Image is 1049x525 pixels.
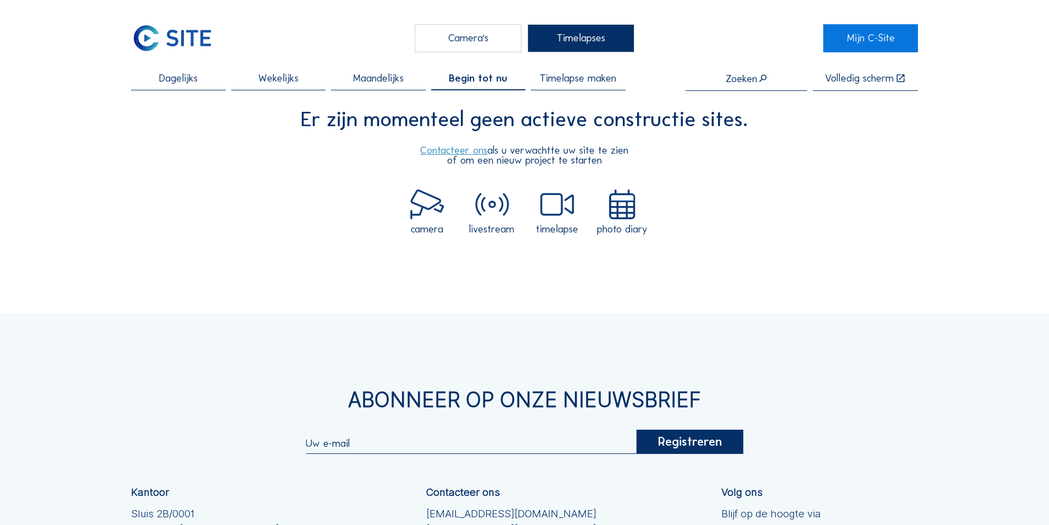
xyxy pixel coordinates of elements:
[353,73,404,84] span: Maandelijks
[536,224,578,235] div: timelapse
[597,224,648,235] div: photo diary
[131,487,169,497] div: Kantoor
[823,24,917,52] a: Mijn C-Site
[306,436,636,449] input: Uw e-mail
[131,389,918,410] div: Abonneer op onze nieuwsbrief
[420,145,628,166] div: als u verwachtte uw site te zien of om een nieuw project te starten
[410,190,444,219] img: camera
[426,506,596,522] a: [EMAIL_ADDRESS][DOMAIN_NAME]
[449,73,507,84] span: Begin tot nu
[825,73,894,84] div: Volledig scherm
[469,224,514,235] div: livestream
[411,224,443,235] div: camera
[159,73,198,84] span: Dagelijks
[415,24,521,52] div: Camera's
[605,190,639,219] img: camera
[721,487,763,497] div: Volg ons
[258,73,298,84] span: Wekelijks
[420,144,487,156] a: Contacteer ons
[131,24,214,52] img: C-SITE Logo
[540,73,616,84] span: Timelapse maken
[131,24,225,52] a: C-SITE Logo
[301,109,748,129] div: Er zijn momenteel geen actieve constructie sites.
[475,190,509,219] img: camera
[426,487,500,497] div: Contacteer ons
[636,430,743,454] div: Registreren
[540,190,574,219] img: camera
[528,24,634,52] div: Timelapses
